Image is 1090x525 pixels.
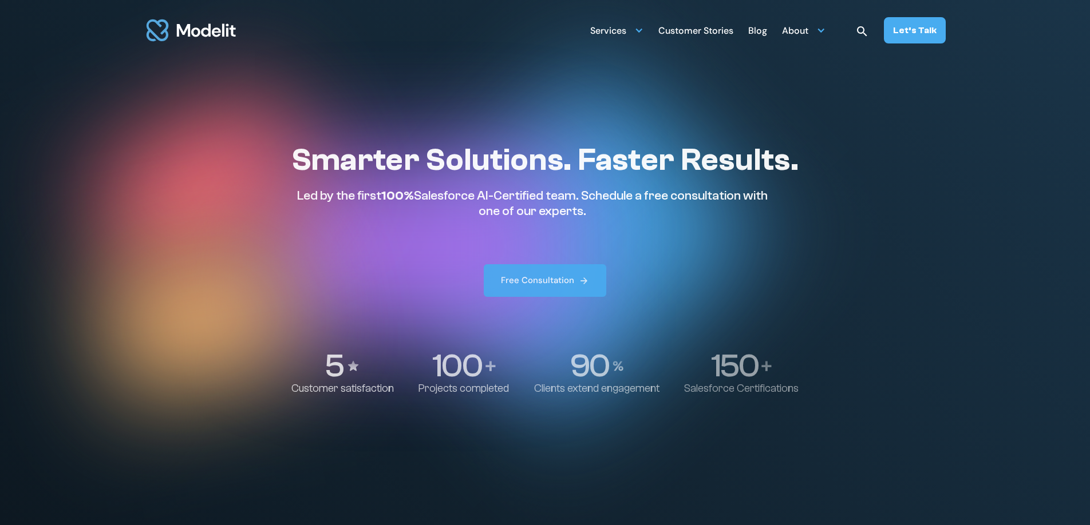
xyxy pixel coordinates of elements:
div: Services [590,21,626,43]
div: Free Consultation [501,275,574,287]
p: 150 [711,349,759,382]
div: Let’s Talk [893,24,937,37]
p: 90 [570,349,609,382]
p: 5 [325,349,343,382]
img: Plus [485,361,496,371]
img: Percentage [613,361,624,371]
a: Free Consultation [484,264,606,297]
img: arrow right [579,276,589,286]
a: Customer Stories [658,19,733,41]
img: Stars [346,359,360,373]
p: Projects completed [418,382,509,395]
div: Blog [748,21,767,43]
p: Clients extend engagement [534,382,659,395]
img: modelit logo [144,13,238,48]
div: Services [590,19,643,41]
div: About [782,21,808,43]
p: Led by the first Salesforce AI-Certified team. Schedule a free consultation with one of our experts. [291,188,773,218]
div: About [782,19,826,41]
a: home [144,13,238,48]
p: Salesforce Certifications [684,382,799,395]
p: 100 [432,349,482,382]
a: Blog [748,19,767,41]
span: 100% [381,188,414,203]
p: Customer satisfaction [291,382,394,395]
div: Customer Stories [658,21,733,43]
a: Let’s Talk [884,17,946,43]
img: Plus [761,361,772,371]
h1: Smarter Solutions. Faster Results. [291,141,799,179]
